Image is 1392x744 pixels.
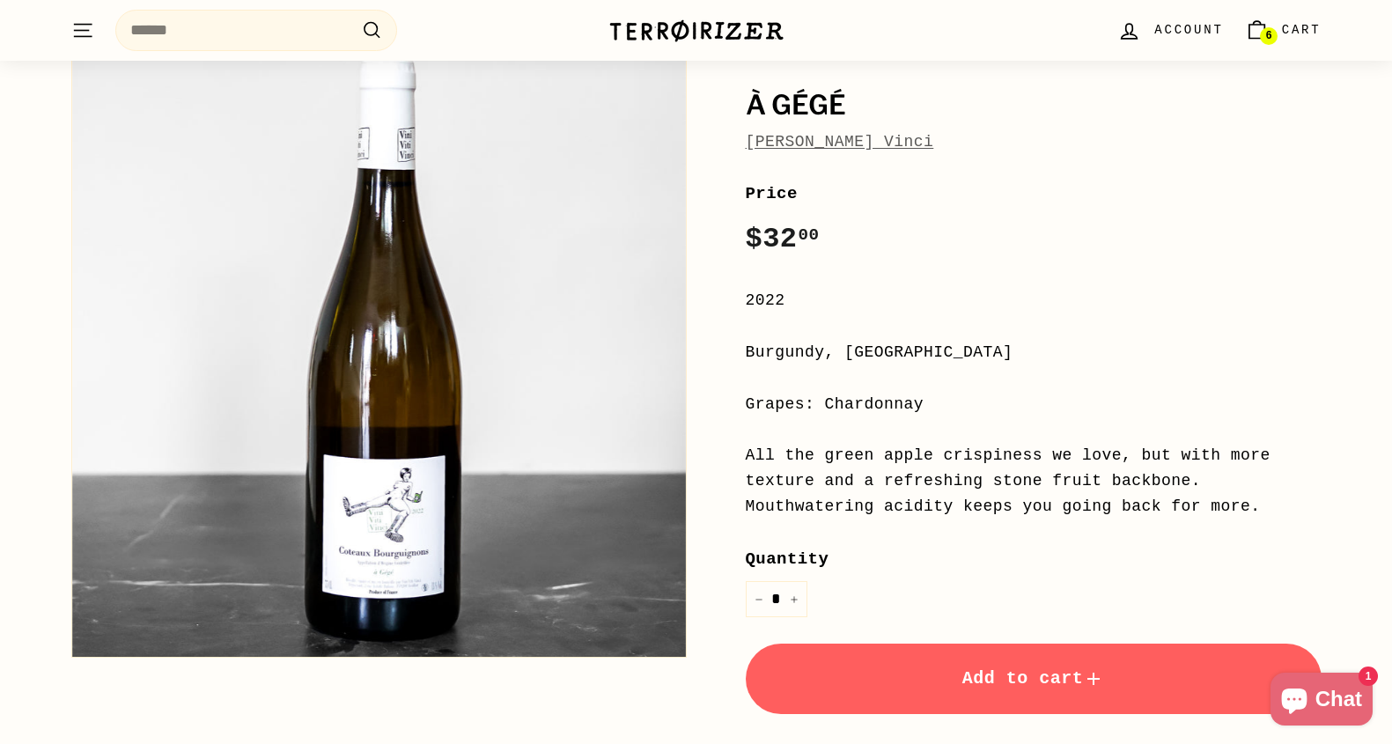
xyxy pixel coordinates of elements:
[746,223,820,255] span: $32
[746,392,1322,417] div: Grapes: Chardonnay
[1234,4,1332,56] a: Cart
[781,581,807,617] button: Increase item quantity by one
[1107,4,1234,56] a: Account
[962,668,1105,689] span: Add to cart
[746,288,1322,313] div: 2022
[746,133,934,151] a: [PERSON_NAME] Vinci
[746,443,1322,519] div: All the green apple crispiness we love, but with more texture and a refreshing stone fruit backbo...
[1282,20,1322,40] span: Cart
[746,546,1322,572] label: Quantity
[746,581,807,617] input: quantity
[1154,20,1223,40] span: Account
[746,581,772,617] button: Reduce item quantity by one
[746,180,1322,207] label: Price
[1265,673,1378,730] inbox-online-store-chat: Shopify online store chat
[1265,30,1271,42] span: 6
[746,340,1322,365] div: Burgundy, [GEOGRAPHIC_DATA]
[798,225,819,245] sup: 00
[746,644,1322,714] button: Add to cart
[746,91,1322,121] h1: À Gégé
